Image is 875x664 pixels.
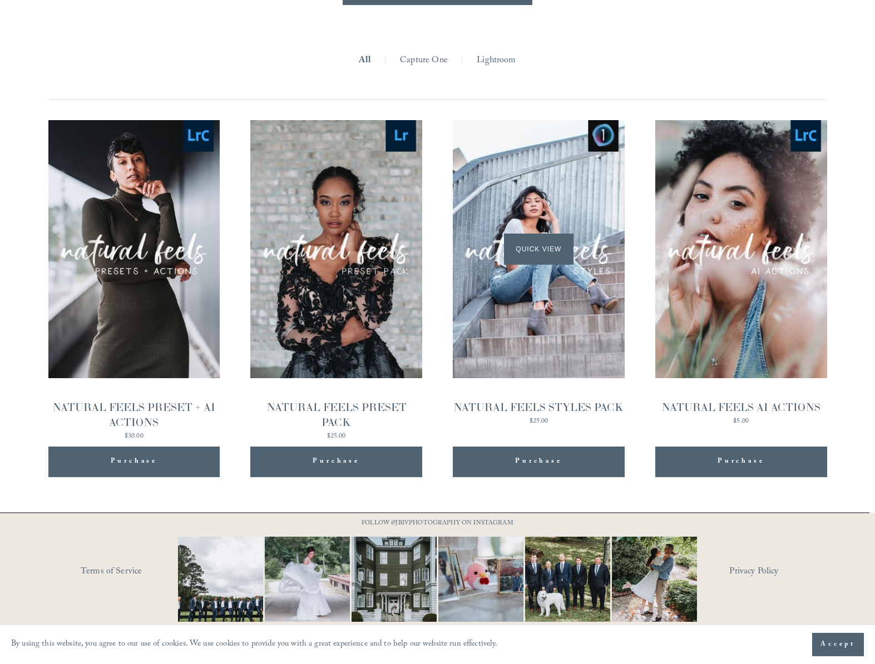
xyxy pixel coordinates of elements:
span: | [461,52,463,70]
span: Accept [820,639,856,650]
button: Purchase [655,447,827,477]
div: NATURAL FEELS STYLES PACK [453,400,624,415]
div: NATURAL FEELS AI ACTIONS [661,400,820,415]
a: All [359,52,370,70]
img: Happy #InternationalDogDay to all the pups who have made wedding days, engagement sessions, and p... [504,537,632,622]
div: $5.00 [661,418,820,425]
button: Purchase [48,447,220,477]
p: By using this website, you agree to our use of cookies. We use cookies to provide you with a grea... [11,637,498,653]
a: NATURAL FEELS PRESET + AI ACTIONS [48,120,220,442]
span: | [384,52,387,70]
span: Purchase [515,455,562,469]
span: Quick View [504,234,574,264]
img: Wideshots aren't just &quot;nice to have,&quot; they're a wedding day essential! 🙌 #Wideshotwedne... [339,537,449,622]
a: Capture One [400,52,448,70]
div: NATURAL FEELS PRESET + AI ACTIONS [48,400,220,430]
div: $25.00 [453,418,624,425]
a: NATURAL FEELS AI ACTIONS [655,120,827,427]
span: Purchase [718,455,764,469]
div: $30.00 [48,433,220,440]
a: Terms of Service [81,563,210,581]
button: Accept [812,633,864,656]
div: NATURAL FEELS PRESET PACK [250,400,422,430]
button: Purchase [250,447,422,477]
img: Definitely, not your typical #WideShotWednesday moment. It&rsquo;s all about the suits, the smile... [157,537,285,622]
a: NATURAL FEELS PRESET PACK [250,120,422,442]
img: Not every photo needs to be perfectly still, sometimes the best ones are the ones that feel like ... [244,537,372,622]
p: FOLLOW @JBIVPHOTOGRAPHY ON INSTAGRAM [340,518,535,530]
img: This has got to be one of the cutest detail shots I've ever taken for a wedding! 📷 @thewoobles #I... [417,537,545,622]
button: Purchase [453,447,625,477]
a: Lightroom [477,52,516,70]
img: It&rsquo;s that time of year where weddings and engagements pick up and I get the joy of capturin... [612,523,697,636]
span: Purchase [111,455,157,469]
a: Privacy Policy [729,563,827,581]
span: Purchase [313,455,359,469]
a: NATURAL FEELS STYLES PACK [453,120,625,427]
div: $25.00 [250,433,422,440]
